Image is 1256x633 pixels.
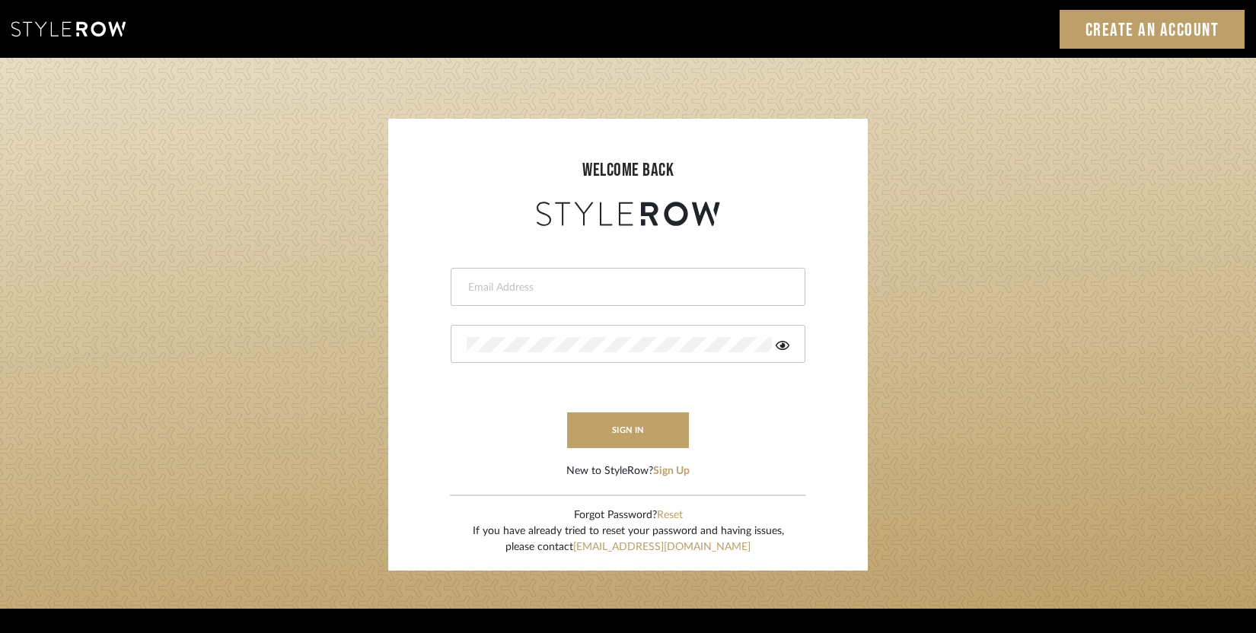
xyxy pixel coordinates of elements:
input: Email Address [467,280,786,295]
div: New to StyleRow? [566,463,690,479]
a: Create an Account [1060,10,1245,49]
button: sign in [567,412,689,448]
div: welcome back [403,157,853,184]
div: If you have already tried to reset your password and having issues, please contact [473,523,784,555]
a: [EMAIL_ADDRESS][DOMAIN_NAME] [573,542,751,552]
button: Sign Up [653,463,690,479]
div: Forgot Password? [473,507,784,523]
button: Reset [657,507,683,523]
